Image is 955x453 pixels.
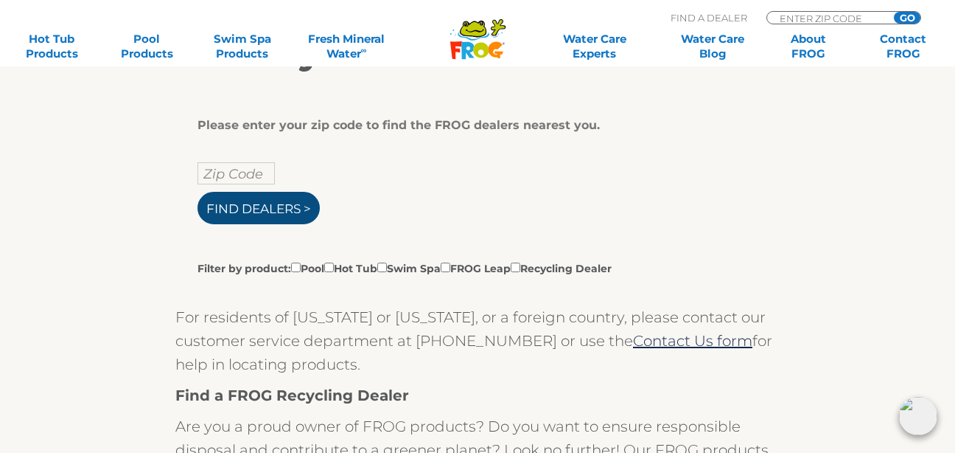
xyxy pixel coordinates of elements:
[771,32,844,61] a: AboutFROG
[291,263,301,272] input: Filter by product:PoolHot TubSwim SpaFROG LeapRecycling Dealer
[301,32,393,61] a: Fresh MineralWater∞
[110,32,183,61] a: PoolProducts
[197,260,612,276] label: Filter by product: Pool Hot Tub Swim Spa FROG Leap Recycling Dealer
[671,11,747,24] p: Find A Dealer
[867,32,940,61] a: ContactFROG
[633,332,752,350] a: Contact Us form
[175,305,780,376] p: For residents of [US_STATE] or [US_STATE], or a foreign country, please contact our customer serv...
[175,387,409,404] strong: Find a FROG Recycling Dealer
[197,118,746,133] div: Please enter your zip code to find the FROG dealers nearest you.
[361,45,367,55] sup: ∞
[15,32,88,61] a: Hot TubProducts
[894,12,920,24] input: GO
[324,263,334,272] input: Filter by product:PoolHot TubSwim SpaFROG LeapRecycling Dealer
[377,263,387,272] input: Filter by product:PoolHot TubSwim SpaFROG LeapRecycling Dealer
[899,397,937,435] img: openIcon
[511,263,520,272] input: Filter by product:PoolHot TubSwim SpaFROG LeapRecycling Dealer
[441,263,450,272] input: Filter by product:PoolHot TubSwim SpaFROG LeapRecycling Dealer
[205,32,279,61] a: Swim SpaProducts
[676,32,749,61] a: Water CareBlog
[778,12,878,24] input: Zip Code Form
[197,192,320,224] input: Find Dealers >
[534,32,654,61] a: Water CareExperts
